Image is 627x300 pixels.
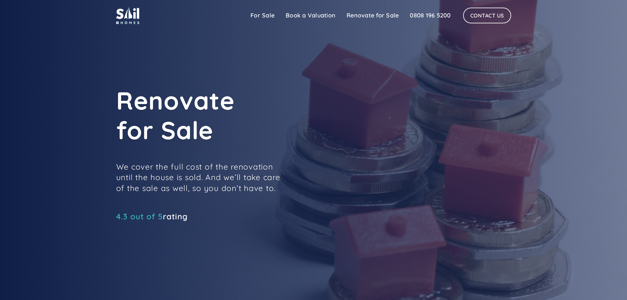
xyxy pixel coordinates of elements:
span: 4.3 out of 5 [116,211,163,221]
a: 4.3 out of 5rating [116,213,188,220]
h1: Renovate for Sale [116,86,412,145]
img: sail home logo [116,7,139,24]
a: 0808 196 5200 [404,9,456,22]
a: Contact Us [463,8,511,23]
a: Renovate for Sale [341,9,404,22]
a: Book a Valuation [280,9,341,22]
p: We cover the full cost of the renovation until the house is sold. And we’ll take care of the sale... [116,161,281,193]
iframe: Customer reviews powered by Trustpilot [116,223,215,231]
a: For Sale [245,9,280,22]
div: rating [116,213,188,220]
